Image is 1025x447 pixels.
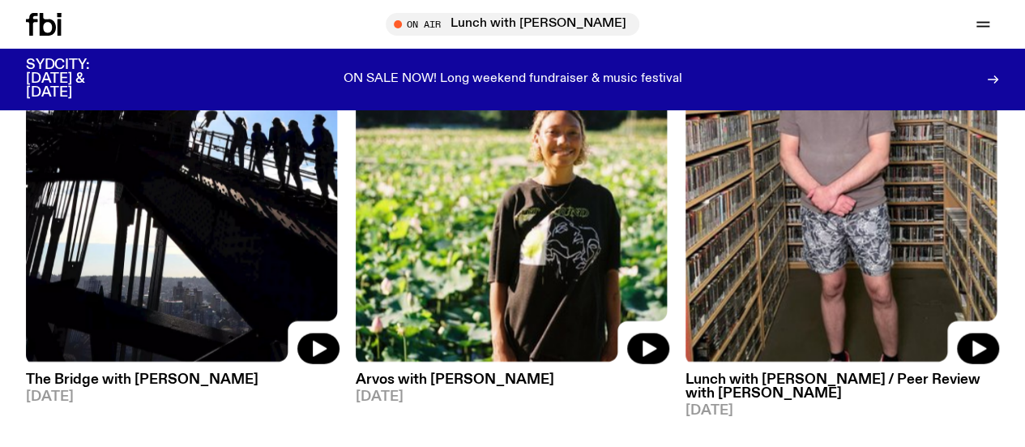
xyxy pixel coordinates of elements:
[26,58,130,100] h3: SYDCITY: [DATE] & [DATE]
[26,373,340,387] h3: The Bridge with [PERSON_NAME]
[685,373,999,401] h3: Lunch with [PERSON_NAME] / Peer Review with [PERSON_NAME]
[356,373,669,387] h3: Arvos with [PERSON_NAME]
[356,390,669,404] span: [DATE]
[26,390,340,404] span: [DATE]
[685,365,999,418] a: Lunch with [PERSON_NAME] / Peer Review with [PERSON_NAME][DATE]
[344,72,682,87] p: ON SALE NOW! Long weekend fundraiser & music festival
[386,13,639,36] button: On AirLunch with [PERSON_NAME]
[685,404,999,418] span: [DATE]
[356,365,669,404] a: Arvos with [PERSON_NAME][DATE]
[26,365,340,404] a: The Bridge with [PERSON_NAME][DATE]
